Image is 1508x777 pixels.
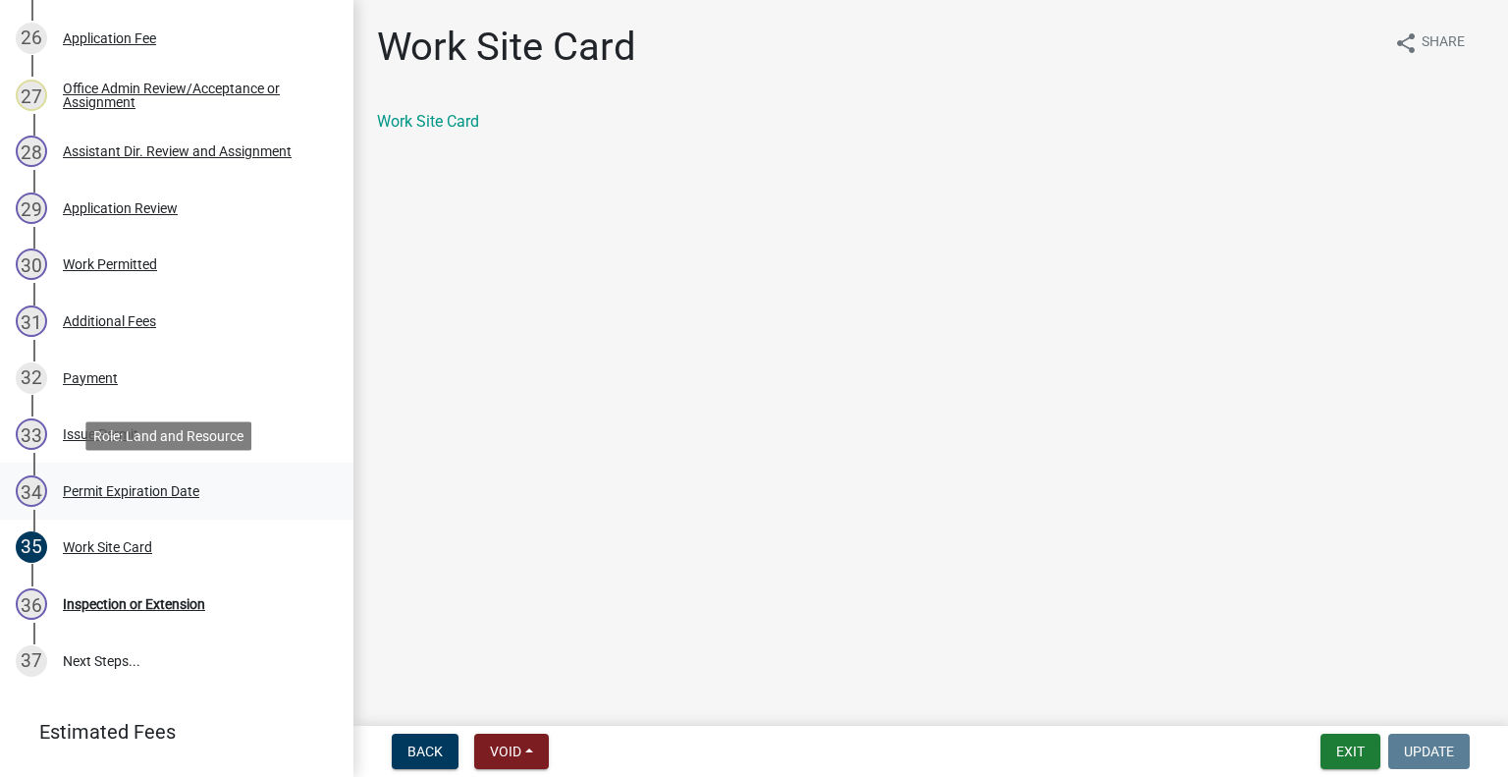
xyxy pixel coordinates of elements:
[16,588,47,620] div: 36
[63,82,322,109] div: Office Admin Review/Acceptance or Assignment
[16,362,47,394] div: 32
[1394,31,1418,55] i: share
[63,484,199,498] div: Permit Expiration Date
[377,112,479,131] a: Work Site Card
[63,597,205,611] div: Inspection or Extension
[63,540,152,554] div: Work Site Card
[16,645,47,677] div: 37
[16,80,47,111] div: 27
[16,136,47,167] div: 28
[63,144,292,158] div: Assistant Dir. Review and Assignment
[1378,24,1481,62] button: shareShare
[16,418,47,450] div: 33
[85,421,251,450] div: Role: Land and Resource
[377,24,636,71] h1: Work Site Card
[1388,734,1470,769] button: Update
[63,31,156,45] div: Application Fee
[392,734,458,769] button: Back
[16,249,47,280] div: 30
[16,531,47,563] div: 35
[16,23,47,54] div: 26
[16,305,47,337] div: 31
[63,314,156,328] div: Additional Fees
[63,427,138,441] div: Issue Permit
[474,734,549,769] button: Void
[407,744,443,759] span: Back
[1320,734,1380,769] button: Exit
[16,712,322,751] a: Estimated Fees
[16,475,47,507] div: 34
[1422,31,1465,55] span: Share
[63,257,157,271] div: Work Permitted
[1404,744,1454,759] span: Update
[16,193,47,224] div: 29
[63,371,118,385] div: Payment
[63,201,178,215] div: Application Review
[490,744,521,759] span: Void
